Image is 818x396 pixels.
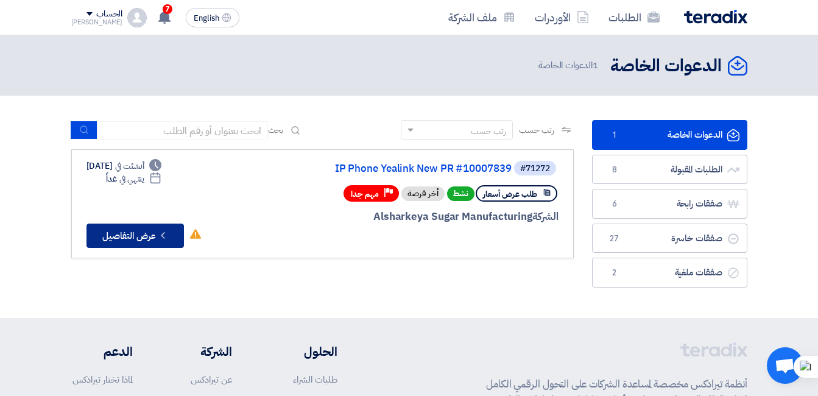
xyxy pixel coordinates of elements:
img: profile_test.png [127,8,147,27]
a: طلبات الشراء [293,373,337,386]
span: 8 [607,164,622,176]
div: رتب حسب [471,125,506,138]
input: ابحث بعنوان أو رقم الطلب [97,121,268,140]
span: رتب حسب [519,124,554,136]
div: Open chat [767,347,803,384]
a: الطلبات [599,3,669,32]
a: صفقات ملغية2 [592,258,747,288]
img: Teradix logo [684,10,747,24]
div: [PERSON_NAME] [71,19,123,26]
span: ينتهي في [119,172,144,185]
a: IP Phone Yealink New PR #10007839 [268,163,512,174]
a: الطلبات المقبولة8 [592,155,747,185]
h2: الدعوات الخاصة [610,54,722,78]
a: ملف الشركة [439,3,525,32]
span: 2 [607,267,622,279]
span: 1 [607,129,622,141]
button: English [186,8,239,27]
span: English [194,14,219,23]
span: نشط [447,186,474,201]
a: لماذا تختار تيرادكس [72,373,133,386]
div: #71272 [520,164,550,173]
span: 6 [607,198,622,210]
div: Alsharkeya Sugar Manufacturing [266,209,559,225]
a: عن تيرادكس [191,373,232,386]
li: الشركة [169,342,232,361]
a: صفقات خاسرة27 [592,224,747,253]
div: الحساب [96,9,122,19]
span: الدعوات الخاصة [538,58,601,72]
a: الدعوات الخاصة1 [592,120,747,150]
span: مهم جدا [351,188,379,200]
span: 1 [593,58,598,72]
div: أخر فرصة [401,186,445,201]
a: صفقات رابحة6 [592,189,747,219]
li: الدعم [71,342,133,361]
button: عرض التفاصيل [86,224,184,248]
span: أنشئت في [115,160,144,172]
div: غداً [106,172,161,185]
span: بحث [268,124,284,136]
a: الأوردرات [525,3,599,32]
li: الحلول [269,342,337,361]
span: طلب عرض أسعار [483,188,537,200]
div: [DATE] [86,160,162,172]
span: 7 [163,4,172,14]
span: 27 [607,233,622,245]
span: الشركة [532,209,559,224]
